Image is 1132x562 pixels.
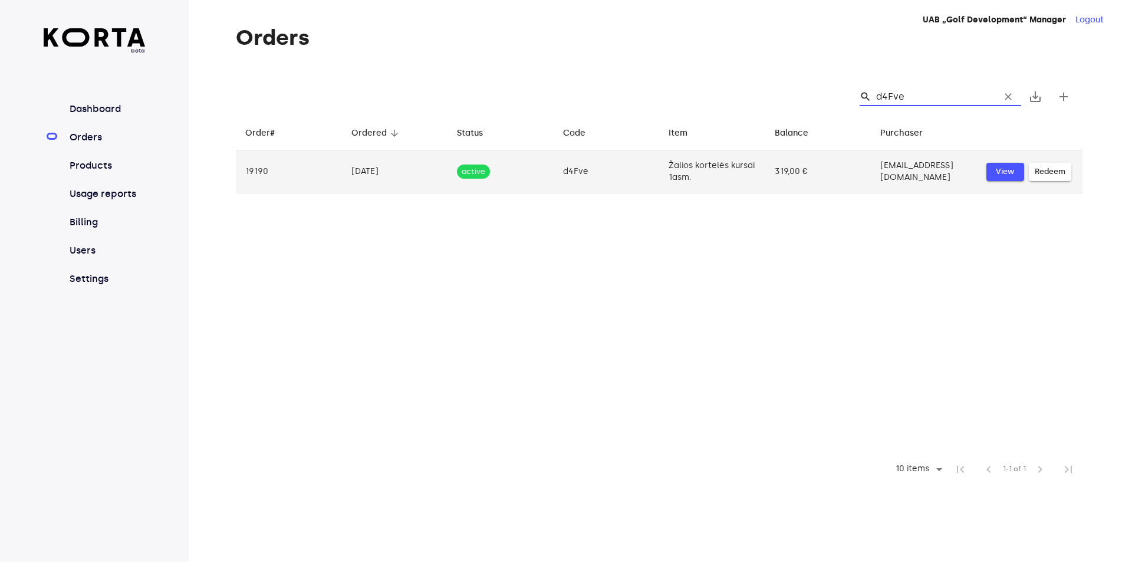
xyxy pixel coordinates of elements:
[44,28,146,47] img: Korta
[67,130,146,144] a: Orders
[871,150,977,193] td: [EMAIL_ADDRESS][DOMAIN_NAME]
[389,128,400,139] span: arrow_downward
[669,126,687,140] div: Item
[880,126,923,140] div: Purchaser
[946,455,975,484] span: First Page
[67,187,146,201] a: Usage reports
[245,126,275,140] div: Order#
[563,126,585,140] div: Code
[975,455,1003,484] span: Previous Page
[995,84,1021,110] button: Clear Search
[992,165,1018,179] span: View
[457,126,483,140] div: Status
[1049,83,1078,111] button: Create new gift card
[880,126,938,140] span: Purchaser
[563,126,601,140] span: Code
[457,166,490,178] span: active
[1035,165,1065,179] span: Redeem
[67,159,146,173] a: Products
[44,28,146,55] a: beta
[893,464,932,474] div: 10 items
[775,126,808,140] div: Balance
[1054,455,1082,484] span: Last Page
[876,87,990,106] input: Search
[236,150,342,193] td: 19190
[1002,91,1014,103] span: clear
[457,126,498,140] span: Status
[775,126,824,140] span: Balance
[351,126,387,140] div: Ordered
[659,150,765,193] td: Žalios kortelės kursai 1asm.
[554,150,660,193] td: d4Fve
[1028,90,1042,104] span: save_alt
[986,163,1024,181] button: View
[67,215,146,229] a: Billing
[1057,90,1071,104] span: add
[1021,83,1049,111] button: Export
[888,461,946,478] div: 10 items
[923,15,1066,25] strong: UAB „Golf Development“ Manager
[67,244,146,258] a: Users
[67,102,146,116] a: Dashboard
[351,126,402,140] span: Ordered
[1075,14,1104,26] button: Logout
[669,126,703,140] span: Item
[44,47,146,55] span: beta
[1029,163,1071,181] button: Redeem
[342,150,448,193] td: [DATE]
[236,26,1082,50] h1: Orders
[1003,464,1026,475] span: 1-1 of 1
[765,150,871,193] td: 319,00 €
[67,272,146,286] a: Settings
[860,91,871,103] span: Search
[245,126,290,140] span: Order#
[1026,455,1054,484] span: Next Page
